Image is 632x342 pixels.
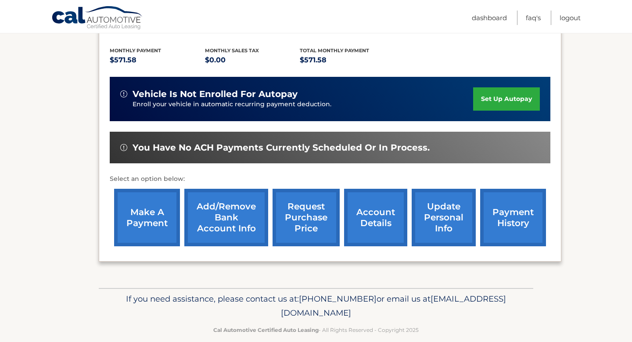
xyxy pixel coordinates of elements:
[281,294,506,318] span: [EMAIL_ADDRESS][DOMAIN_NAME]
[133,100,473,109] p: Enroll your vehicle in automatic recurring payment deduction.
[205,47,259,54] span: Monthly sales Tax
[104,325,528,335] p: - All Rights Reserved - Copyright 2025
[120,90,127,97] img: alert-white.svg
[133,142,430,153] span: You have no ACH payments currently scheduled or in process.
[480,189,546,246] a: payment history
[104,292,528,320] p: If you need assistance, please contact us at: or email us at
[184,189,268,246] a: Add/Remove bank account info
[560,11,581,25] a: Logout
[110,174,550,184] p: Select an option below:
[110,47,161,54] span: Monthly Payment
[114,189,180,246] a: make a payment
[213,327,319,333] strong: Cal Automotive Certified Auto Leasing
[472,11,507,25] a: Dashboard
[473,87,540,111] a: set up autopay
[300,47,369,54] span: Total Monthly Payment
[110,54,205,66] p: $571.58
[412,189,476,246] a: update personal info
[299,294,377,304] span: [PHONE_NUMBER]
[133,89,298,100] span: vehicle is not enrolled for autopay
[205,54,300,66] p: $0.00
[273,189,340,246] a: request purchase price
[300,54,395,66] p: $571.58
[344,189,407,246] a: account details
[526,11,541,25] a: FAQ's
[51,6,144,31] a: Cal Automotive
[120,144,127,151] img: alert-white.svg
